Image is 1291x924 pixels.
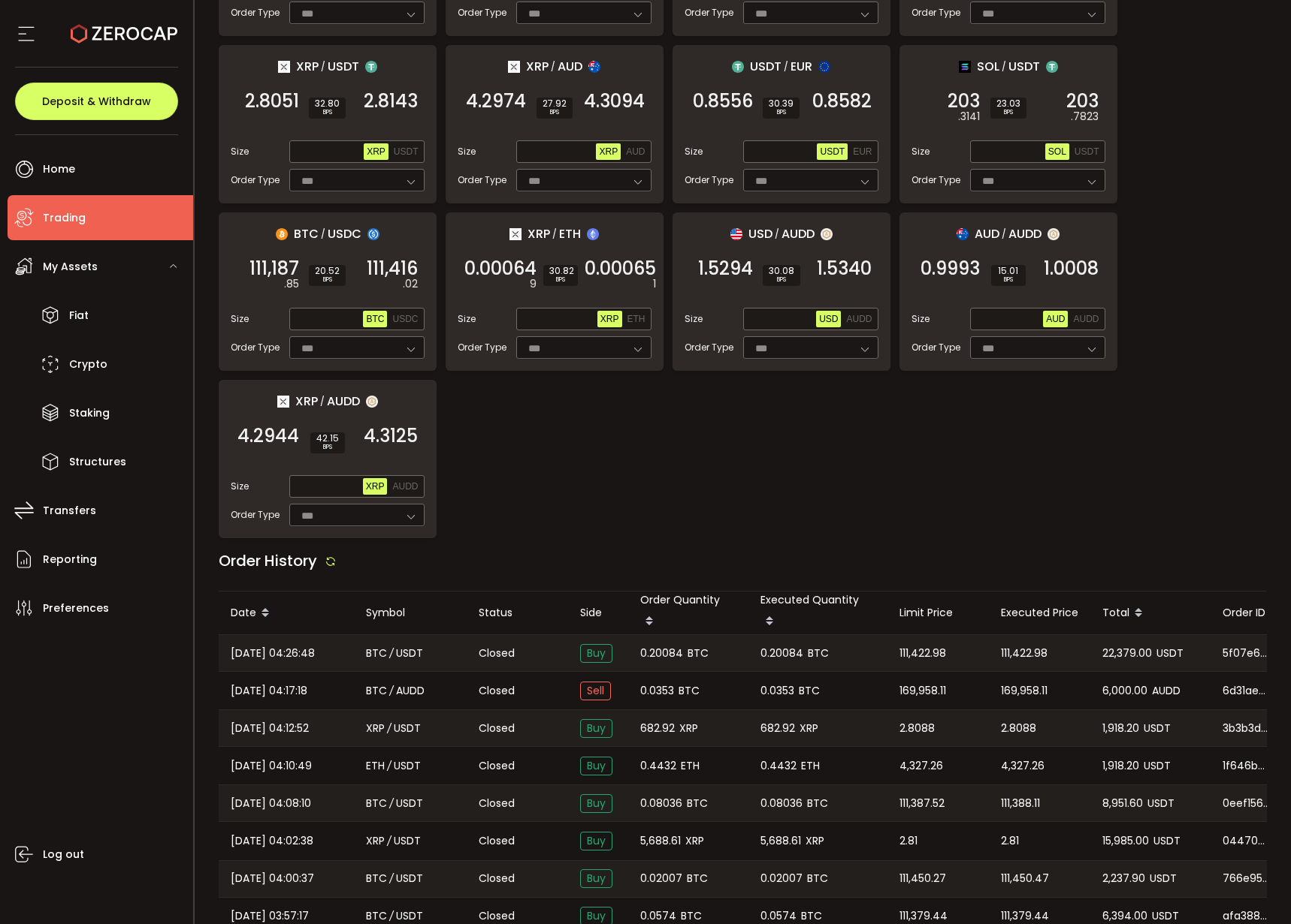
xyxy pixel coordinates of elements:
span: Closed [479,796,515,811]
span: [DATE] 04:02:38 [231,832,313,850]
button: AUDD [1070,311,1102,327]
span: 0.00065 [585,261,656,276]
span: BTC [688,645,709,662]
img: usdt_portfolio.svg [365,61,377,73]
span: Closed [479,871,515,886]
span: BTC [294,224,319,243]
button: BTC [363,311,387,327]
span: Size [458,312,476,326]
span: Log out [43,844,84,865]
span: [DATE] 04:08:10 [231,795,311,812]
span: Order Type [458,173,506,187]
span: 5,688.61 [640,832,681,850]
span: Buy [580,794,612,813]
span: 4,327.26 [899,757,943,775]
span: BTC [366,795,387,812]
span: BTC [807,795,828,812]
button: XRP [597,311,622,327]
span: Order Type [231,508,280,522]
span: ETH [681,757,700,775]
span: 169,958.11 [1001,682,1048,700]
em: / [389,795,394,812]
em: / [552,227,557,241]
em: / [387,720,392,737]
i: BPS [315,275,340,284]
span: Order Type [912,6,960,20]
span: ETH [627,314,645,324]
span: 0.08036 [640,795,682,812]
span: EUR [853,146,872,157]
span: 2.81 [1001,832,1019,850]
span: Order Type [685,6,733,20]
span: AUDD [1152,682,1181,700]
span: USDT [1156,645,1184,662]
span: 4.3125 [364,429,418,444]
span: 0.0353 [640,682,674,700]
img: zuPXiwguUFiBOIQyqLOiXsnnNitlx7q4LCwEbLHADjIpTka+Lip0HH8D0VTrd02z+wEAAAAASUVORK5CYII= [821,228,833,240]
span: [DATE] 04:00:37 [231,870,314,887]
span: SOL [977,57,999,76]
span: Size [458,145,476,158]
span: 2.81 [899,832,918,850]
span: XRP [528,224,550,243]
em: / [387,757,392,775]
span: Order Type [458,6,506,20]
em: / [775,227,779,241]
span: Trading [43,207,86,229]
div: Status [467,604,568,622]
span: 2.8143 [364,94,418,109]
span: XRP [685,832,704,850]
i: BPS [769,108,794,117]
img: xrp_portfolio.png [277,396,289,408]
span: 203 [1066,94,1099,109]
span: BTC [808,645,829,662]
span: BTC [679,682,700,700]
span: 111,422.98 [899,645,946,662]
span: 0.4432 [760,757,797,775]
button: EUR [850,143,875,160]
span: Order Type [912,173,960,187]
span: XRP [366,832,385,850]
span: [DATE] 04:26:48 [231,645,315,662]
button: USDT [391,143,422,160]
span: USDT [1075,146,1099,157]
span: Order Type [912,341,960,354]
span: 1.5340 [817,261,872,276]
span: AUDD [392,481,418,492]
span: 0.9993 [921,261,980,276]
span: 6d31ae7c-941a-422a-8ecf-f747d4915f52 [1223,683,1271,699]
span: Sell [580,682,611,700]
i: BPS [315,108,340,117]
span: Home [43,158,75,180]
div: Limit Price [887,604,989,622]
span: [DATE] 04:10:49 [231,757,312,775]
img: usd_portfolio.svg [730,228,742,240]
span: XRP [599,146,618,157]
span: 2.8051 [245,94,299,109]
span: BTC [807,870,828,887]
button: AUD [623,143,648,160]
span: AUDD [1073,314,1099,324]
span: Closed [479,683,515,699]
span: USDT [1144,757,1171,775]
span: XRP [296,57,319,76]
div: Order Quantity [628,591,748,634]
span: 0.20084 [640,645,683,662]
span: Order Type [685,341,733,354]
i: BPS [997,275,1020,284]
span: 1.5294 [698,261,753,276]
span: Buy [580,832,612,850]
span: 169,958.11 [899,682,946,700]
em: .3141 [958,109,980,125]
img: usdt_portfolio.svg [1046,61,1058,73]
em: / [320,395,325,408]
img: eth_portfolio.svg [587,228,599,240]
span: Closed [479,646,515,661]
span: Closed [479,721,515,736]
button: Deposit & Withdraw [15,83,178,120]
span: Size [912,312,930,326]
span: Closed [479,758,515,774]
button: XRP [364,143,389,160]
span: 682.92 [760,720,795,737]
span: Reporting [43,549,97,570]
